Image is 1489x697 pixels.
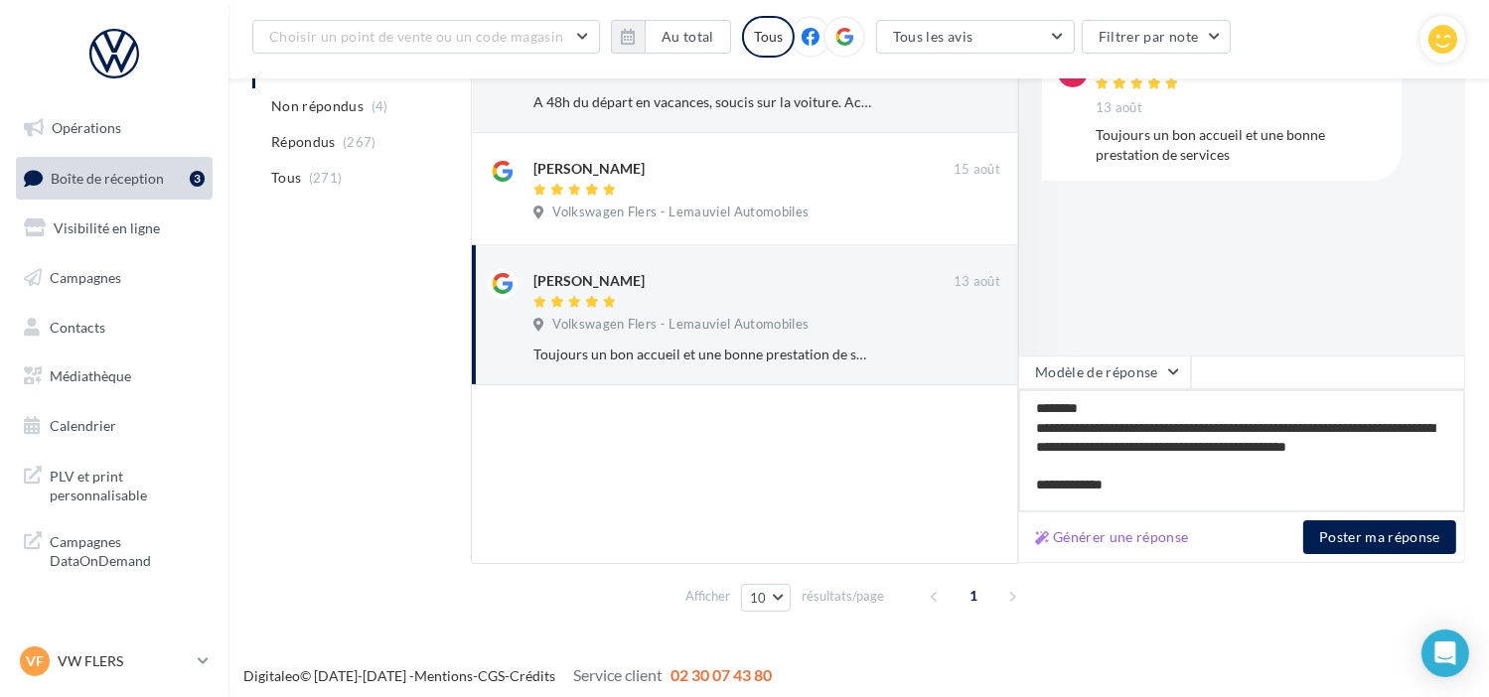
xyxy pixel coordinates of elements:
[243,667,772,684] span: © [DATE]-[DATE] - - -
[52,119,121,136] span: Opérations
[1421,629,1469,677] div: Open Intercom Messenger
[611,20,731,54] button: Au total
[252,20,600,54] button: Choisir un point de vente ou un code magasin
[190,171,205,187] div: 3
[478,667,505,684] a: CGS
[50,463,205,505] span: PLV et print personnalisable
[12,455,217,513] a: PLV et print personnalisable
[533,159,645,179] div: [PERSON_NAME]
[243,667,300,684] a: Digitaleo
[510,667,555,684] a: Crédits
[1027,525,1197,549] button: Générer une réponse
[343,134,376,150] span: (267)
[893,28,973,45] span: Tous les avis
[50,528,205,571] span: Campagnes DataOnDemand
[12,107,217,149] a: Opérations
[271,132,336,152] span: Répondus
[12,307,217,348] a: Contacts
[372,98,388,114] span: (4)
[16,642,213,680] a: VF VW FLERS
[533,92,871,112] div: A 48h du départ en vacances, soucis sur la voiture. Accueil et prise en charge rapide (batterie c...
[1018,355,1191,389] button: Modèle de réponse
[54,219,160,236] span: Visibilité en ligne
[958,580,989,612] span: 1
[50,367,131,384] span: Médiathèque
[1096,99,1142,117] span: 13 août
[1096,125,1386,165] div: Toujours un bon accueil et une bonne prestation de services
[58,651,190,671] p: VW FLERS
[1082,20,1232,54] button: Filtrer par note
[670,665,772,684] span: 02 30 07 43 80
[533,271,645,291] div: [PERSON_NAME]
[26,651,44,671] span: VF
[685,587,730,606] span: Afficher
[645,20,731,54] button: Au total
[12,257,217,299] a: Campagnes
[50,269,121,286] span: Campagnes
[573,665,663,684] span: Service client
[533,345,871,364] div: Toujours un bon accueil et une bonne prestation de services
[12,157,217,200] a: Boîte de réception3
[50,318,105,335] span: Contacts
[552,204,809,221] span: Volkswagen Flers - Lemauviel Automobiles
[50,417,116,434] span: Calendrier
[271,96,364,116] span: Non répondus
[271,168,301,188] span: Tous
[12,355,217,397] a: Médiathèque
[12,405,217,447] a: Calendrier
[269,28,563,45] span: Choisir un point de vente ou un code magasin
[876,20,1075,54] button: Tous les avis
[51,169,164,186] span: Boîte de réception
[954,161,1000,179] span: 15 août
[12,520,217,579] a: Campagnes DataOnDemand
[552,316,809,334] span: Volkswagen Flers - Lemauviel Automobiles
[954,273,1000,291] span: 13 août
[750,590,767,606] span: 10
[802,587,884,606] span: résultats/page
[1303,520,1456,554] button: Poster ma réponse
[742,16,795,58] div: Tous
[414,667,473,684] a: Mentions
[309,170,343,186] span: (271)
[741,584,792,612] button: 10
[12,208,217,249] a: Visibilité en ligne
